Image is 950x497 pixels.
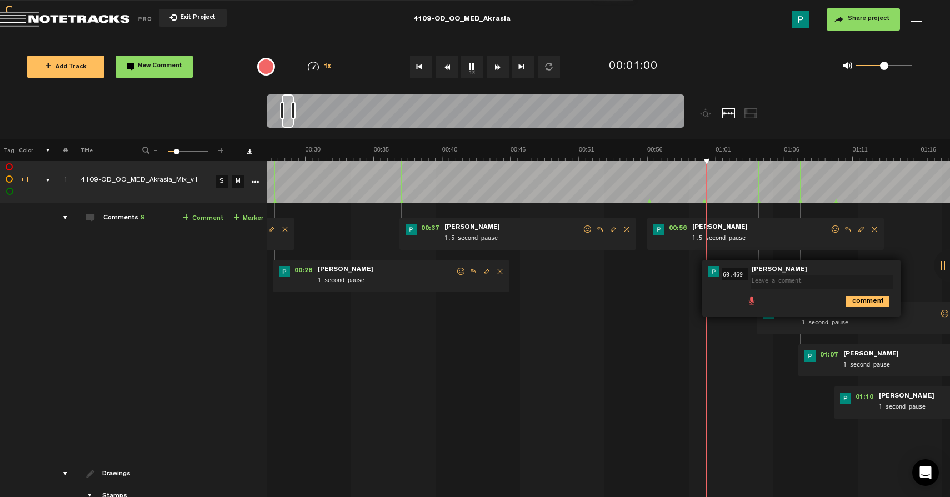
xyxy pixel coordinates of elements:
[116,56,193,78] button: New Comment
[417,224,443,235] span: 00:37
[183,214,189,223] span: +
[51,203,68,459] td: comments
[878,393,936,400] span: [PERSON_NAME]
[493,268,507,275] span: Delete comment
[291,62,348,71] div: 1x
[443,233,582,245] span: 1.5 second pause
[17,158,33,203] td: Change the color of the waveform
[247,149,252,154] a: Download comments
[653,224,664,235] img: ACg8ocK2_7AM7z2z6jSroFv8AAIBqvSsYiLxF7dFzk16-E4UVv09gA=s96-c
[45,64,87,71] span: Add Track
[461,56,483,78] button: 1x
[467,268,480,275] span: Reply to comment
[27,56,104,78] button: +Add Track
[792,11,809,28] img: ACg8ocK2_7AM7z2z6jSroFv8AAIBqvSsYiLxF7dFzk16-E4UVv09gA=s96-c
[278,225,292,233] span: Delete comment
[846,296,889,307] i: comment
[480,268,493,275] span: Edit comment
[183,212,223,225] a: Comment
[317,266,374,274] span: [PERSON_NAME]
[436,56,458,78] button: Rewind
[620,225,633,233] span: Delete comment
[406,224,417,235] img: ACg8ocK2_7AM7z2z6jSroFv8AAIBqvSsYiLxF7dFzk16-E4UVv09gA=s96-c
[851,393,878,404] span: 01:10
[827,8,900,31] button: Share project
[33,158,51,203] td: comments, stamps & drawings
[51,139,68,161] th: #
[141,215,144,222] span: 9
[217,145,226,152] span: +
[138,63,182,69] span: New Comment
[443,224,501,232] span: [PERSON_NAME]
[103,214,144,223] div: Comments
[841,225,854,233] span: Reply to comment
[751,266,808,274] span: [PERSON_NAME]
[664,224,691,235] span: 00:56
[816,350,842,362] span: 01:07
[487,56,509,78] button: Fast Forward
[177,15,216,21] span: Exit Project
[52,468,69,479] div: drawings
[512,56,534,78] button: Go to end
[708,266,719,277] img: ACg8ocK2_7AM7z2z6jSroFv8AAIBqvSsYiLxF7dFzk16-E4UVv09gA=s96-c
[68,158,212,203] td: Click to edit the title 4109-OD_OO_MED_Akrasia_Mix_v1
[848,16,889,22] span: Share project
[233,212,263,225] a: Marker
[233,214,239,223] span: +
[607,225,620,233] span: Edit comment
[691,224,749,232] span: [PERSON_NAME]
[17,139,33,161] th: Color
[81,175,225,187] div: Click to edit the title
[691,233,830,245] span: 1.5 second pause
[854,225,868,233] span: Edit comment
[801,317,939,329] span: 1 second pause
[317,275,456,287] span: 1 second pause
[410,56,432,78] button: Go to beginning
[804,350,816,362] img: ACg8ocK2_7AM7z2z6jSroFv8AAIBqvSsYiLxF7dFzk16-E4UVv09gA=s96-c
[279,266,290,277] img: ACg8ocK2_7AM7z2z6jSroFv8AAIBqvSsYiLxF7dFzk16-E4UVv09gA=s96-c
[538,56,560,78] button: Loop
[840,393,851,404] img: ACg8ocK2_7AM7z2z6jSroFv8AAIBqvSsYiLxF7dFzk16-E4UVv09gA=s96-c
[51,158,68,203] td: Click to change the order number 1
[151,145,160,152] span: -
[257,58,275,76] div: {{ tooltip_message }}
[52,212,69,223] div: comments
[45,62,51,71] span: +
[35,175,52,186] div: comments, stamps & drawings
[290,266,317,277] span: 00:28
[68,139,127,161] th: Title
[868,225,881,233] span: Delete comment
[912,459,939,486] div: Open Intercom Messenger
[265,225,278,233] span: Edit comment
[216,175,228,188] a: S
[842,350,900,358] span: [PERSON_NAME]
[324,64,332,70] span: 1x
[52,175,69,186] div: Click to change the order number
[609,59,658,75] div: 00:01:00
[232,175,244,188] a: M
[593,225,607,233] span: Reply to comment
[308,62,319,71] img: speedometer.svg
[249,176,260,186] a: More
[18,175,35,185] div: Change the color of the waveform
[159,9,227,27] button: Exit Project
[102,470,133,479] div: Drawings
[846,296,855,305] span: comment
